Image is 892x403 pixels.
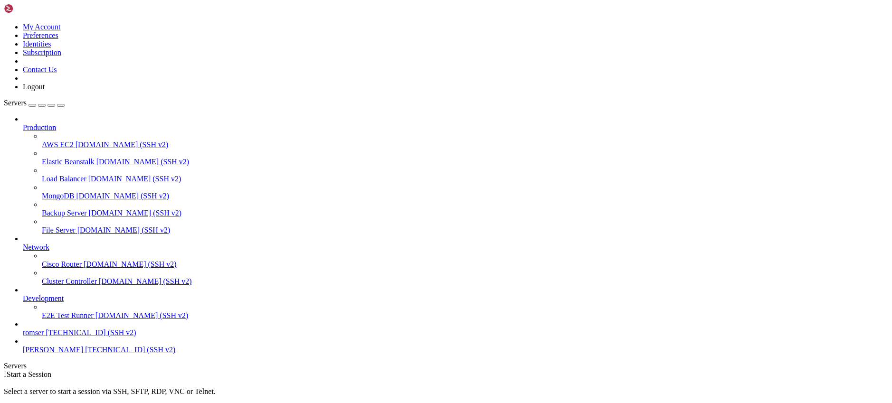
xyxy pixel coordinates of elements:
span: Production [23,123,56,131]
div: Servers [4,362,888,370]
span: [DOMAIN_NAME] (SSH v2) [76,141,169,149]
a: E2E Test Runner [DOMAIN_NAME] (SSH v2) [42,311,888,320]
span: [DOMAIN_NAME] (SSH v2) [76,192,169,200]
a: Load Balancer [DOMAIN_NAME] (SSH v2) [42,175,888,183]
span: Servers [4,99,27,107]
a: Network [23,243,888,252]
a: Backup Server [DOMAIN_NAME] (SSH v2) [42,209,888,217]
span: Elastic Beanstalk [42,158,95,166]
span: E2E Test Runner [42,311,94,319]
li: romser [TECHNICAL_ID] (SSH v2) [23,320,888,337]
li: Production [23,115,888,234]
a: [PERSON_NAME] [TECHNICAL_ID] (SSH v2) [23,346,888,354]
li: MongoDB [DOMAIN_NAME] (SSH v2) [42,183,888,200]
span: [DOMAIN_NAME] (SSH v2) [95,311,189,319]
img: Shellngn [4,4,58,13]
a: MongoDB [DOMAIN_NAME] (SSH v2) [42,192,888,200]
li: Development [23,286,888,320]
a: Production [23,123,888,132]
a: romser [TECHNICAL_ID] (SSH v2) [23,328,888,337]
a: My Account [23,23,61,31]
span: [TECHNICAL_ID] (SSH v2) [46,328,136,337]
span: [DOMAIN_NAME] (SSH v2) [99,277,192,285]
span:  [4,370,7,378]
span: AWS EC2 [42,141,74,149]
span: [DOMAIN_NAME] (SSH v2) [77,226,171,234]
a: AWS EC2 [DOMAIN_NAME] (SSH v2) [42,141,888,149]
a: Elastic Beanstalk [DOMAIN_NAME] (SSH v2) [42,158,888,166]
a: Servers [4,99,65,107]
span: Load Balancer [42,175,86,183]
span: [DOMAIN_NAME] (SSH v2) [89,209,182,217]
span: [DOMAIN_NAME] (SSH v2) [84,260,177,268]
a: Cisco Router [DOMAIN_NAME] (SSH v2) [42,260,888,269]
li: Load Balancer [DOMAIN_NAME] (SSH v2) [42,166,888,183]
li: Backup Server [DOMAIN_NAME] (SSH v2) [42,200,888,217]
a: File Server [DOMAIN_NAME] (SSH v2) [42,226,888,234]
a: Contact Us [23,66,57,74]
li: Elastic Beanstalk [DOMAIN_NAME] (SSH v2) [42,149,888,166]
li: File Server [DOMAIN_NAME] (SSH v2) [42,217,888,234]
a: Development [23,294,888,303]
span: [DOMAIN_NAME] (SSH v2) [88,175,181,183]
span: Start a Session [7,370,51,378]
li: Cluster Controller [DOMAIN_NAME] (SSH v2) [42,269,888,286]
span: Cisco Router [42,260,82,268]
a: Cluster Controller [DOMAIN_NAME] (SSH v2) [42,277,888,286]
span: [PERSON_NAME] [23,346,83,354]
li: Network [23,234,888,286]
a: Subscription [23,48,61,56]
span: Cluster Controller [42,277,97,285]
li: AWS EC2 [DOMAIN_NAME] (SSH v2) [42,132,888,149]
a: Logout [23,83,45,91]
li: E2E Test Runner [DOMAIN_NAME] (SSH v2) [42,303,888,320]
span: Network [23,243,49,251]
li: [PERSON_NAME] [TECHNICAL_ID] (SSH v2) [23,337,888,354]
span: [DOMAIN_NAME] (SSH v2) [96,158,190,166]
span: File Server [42,226,76,234]
a: Identities [23,40,51,48]
span: MongoDB [42,192,74,200]
li: Cisco Router [DOMAIN_NAME] (SSH v2) [42,252,888,269]
span: [TECHNICAL_ID] (SSH v2) [85,346,175,354]
span: romser [23,328,44,337]
a: Preferences [23,31,58,39]
span: Development [23,294,64,302]
span: Backup Server [42,209,87,217]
